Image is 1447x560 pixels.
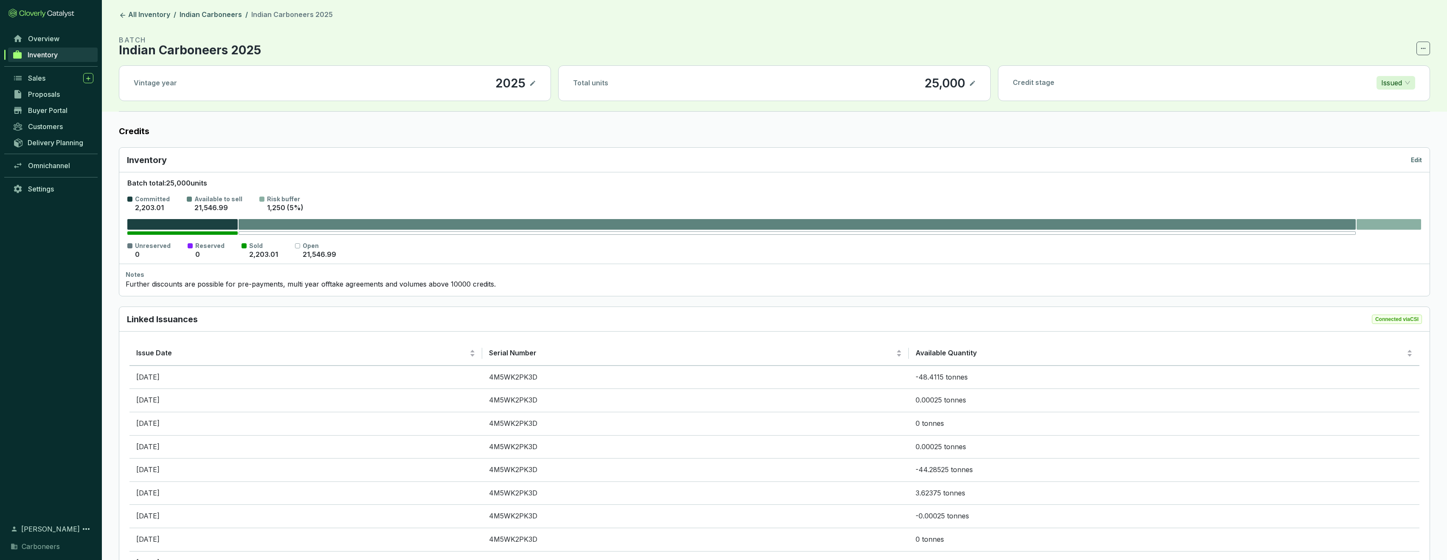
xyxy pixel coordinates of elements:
[8,31,98,46] a: Overview
[909,458,1419,481] td: -44.28525 tonnes
[135,203,164,213] p: 2,203.01
[129,412,482,435] td: [DATE]
[136,349,468,358] span: Issue Date
[126,270,1423,279] div: Notes
[8,135,98,149] a: Delivery Planning
[21,524,80,534] span: [PERSON_NAME]
[482,388,909,412] td: 4M5WK2PK3D
[909,504,1419,528] td: -0.00025 tonnes
[1013,78,1054,87] p: Credit stage
[135,250,140,259] p: 0
[126,279,1423,289] div: Further discounts are possible for pre-payments, multi year offtake agreements and volumes above ...
[245,10,248,20] li: /
[482,458,909,481] td: 4M5WK2PK3D
[482,528,909,551] td: 4M5WK2PK3D
[482,504,909,528] td: 4M5WK2PK3D
[195,242,225,250] p: Reserved
[8,71,98,85] a: Sales
[489,349,894,358] span: Serial Number
[482,366,909,389] td: 4M5WK2PK3D
[135,195,170,203] p: Committed
[129,528,482,551] td: [DATE]
[303,242,336,250] p: Open
[178,10,244,20] a: Indian Carboneers
[495,76,526,90] p: 2025
[127,313,198,325] p: Linked Issuances
[129,435,482,459] td: [DATE]
[249,242,278,250] p: Sold
[129,341,482,366] th: Issue Date
[8,119,98,134] a: Customers
[482,341,909,366] th: Serial Number
[916,349,1405,358] span: Available Quantity
[195,250,200,259] p: 0
[28,74,45,82] span: Sales
[267,203,303,212] span: 1,250 (5%)
[909,388,1419,412] td: 0.00025 tonnes
[1381,76,1402,89] p: Issued
[119,45,261,55] p: Indian Carboneers 2025
[129,504,482,528] td: [DATE]
[909,341,1419,366] th: Available Quantity
[1372,315,1422,324] span: Connected via CSI
[8,182,98,196] a: Settings
[28,138,83,147] span: Delivery Planning
[482,481,909,505] td: 4M5WK2PK3D
[28,106,67,115] span: Buyer Portal
[28,185,54,193] span: Settings
[909,412,1419,435] td: 0 tonnes
[134,79,177,88] p: Vintage year
[909,528,1419,551] td: 0 tonnes
[251,10,333,19] span: Indian Carboneers 2025
[8,48,98,62] a: Inventory
[119,35,261,45] p: BATCH
[249,250,278,259] p: 2,203.01
[909,481,1419,505] td: 3.62375 tonnes
[194,203,228,213] p: 21,546.99
[129,481,482,505] td: [DATE]
[924,76,966,90] p: 25,000
[28,161,70,170] span: Omnichannel
[482,412,909,435] td: 4M5WK2PK3D
[129,388,482,412] td: [DATE]
[174,10,176,20] li: /
[135,242,171,250] p: Unreserved
[909,366,1419,389] td: -48.4115 tonnes
[267,195,303,203] p: Risk buffer
[28,51,58,59] span: Inventory
[129,458,482,481] td: [DATE]
[573,79,608,88] p: Total units
[909,435,1419,459] td: 0.00025 tonnes
[1411,156,1422,164] p: Edit
[482,435,909,459] td: 4M5WK2PK3D
[8,87,98,101] a: Proposals
[194,195,242,203] p: Available to sell
[28,34,59,43] span: Overview
[22,541,60,552] span: Carboneers
[28,90,60,98] span: Proposals
[8,103,98,118] a: Buyer Portal
[129,366,482,389] td: [DATE]
[303,250,336,259] p: 21,546.99
[127,179,1421,188] p: Batch total: 25,000 units
[119,125,1430,137] label: Credits
[127,154,167,166] p: Inventory
[117,10,172,20] a: All Inventory
[8,158,98,173] a: Omnichannel
[28,122,63,131] span: Customers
